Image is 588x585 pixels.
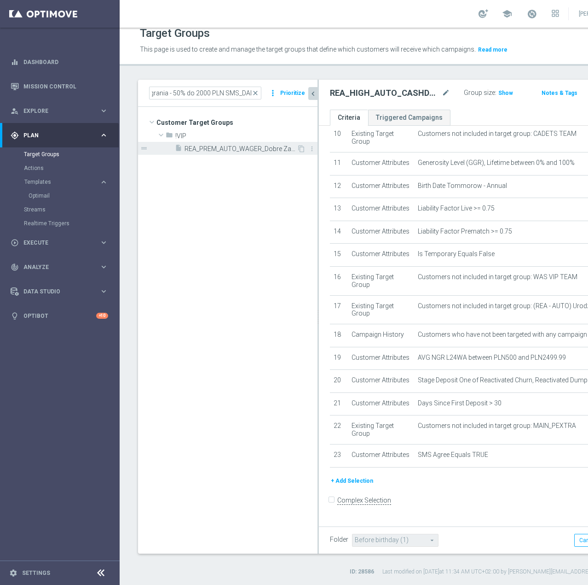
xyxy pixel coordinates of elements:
a: Optibot [23,304,96,328]
label: Complex Selection [337,496,391,505]
i: settings [9,569,17,577]
td: Existing Target Group [348,295,414,324]
i: folder [166,131,173,142]
td: Customer Attributes [348,392,414,415]
div: Optimail [29,189,119,203]
label: Folder [330,536,348,544]
span: Templates [24,179,90,185]
a: Mission Control [23,74,108,99]
button: Read more [477,45,508,55]
td: 23 [330,445,348,468]
span: Explore [23,108,99,114]
a: Optimail [29,192,96,199]
td: 13 [330,198,348,221]
span: SMS Agree Equals TRUE [418,451,488,459]
button: Prioritize [279,87,306,99]
div: Templates [24,175,119,203]
span: Generosity Level (GGR), Lifetime between 0% and 100% [418,159,575,167]
span: AVG NGR L24WA between PLN500 and PLN2499.99 [418,354,566,362]
td: Customer Attributes [348,175,414,198]
i: play_circle_outline [11,239,19,247]
button: gps_fixed Plan keyboard_arrow_right [10,132,109,139]
span: Show [498,90,513,96]
div: +10 [96,313,108,319]
button: + Add Selection [330,476,374,486]
div: Actions [24,161,119,175]
a: Streams [24,206,96,213]
label: Group size [464,89,495,97]
td: Customer Attributes [348,221,414,244]
span: Plan [23,133,99,138]
a: Triggered Campaigns [368,110,450,126]
div: Mission Control [10,83,109,90]
i: equalizer [11,58,19,66]
div: Explore [11,107,99,115]
i: mode_edit [442,88,450,99]
td: Customer Attributes [348,347,414,370]
h2: REA_HIGH_AUTO_CASHDROP_Urodziny 100 PLN SMS_DAILY [330,88,440,99]
td: 19 [330,347,348,370]
i: gps_fixed [11,131,19,140]
span: This page is used to create and manage the target groups that define which customers will receive... [140,46,476,53]
span: Data Studio [23,289,99,294]
a: Dashboard [23,50,108,74]
div: Streams [24,203,119,216]
div: Target Groups [24,147,119,161]
td: 11 [330,152,348,175]
td: Existing Target Group [348,266,414,295]
span: Days Since First Deposit > 30 [418,399,502,407]
span: Customer Target Groups [156,116,317,129]
td: 14 [330,221,348,244]
div: equalizer Dashboard [10,58,109,66]
td: Existing Target Group [348,415,414,445]
i: keyboard_arrow_right [99,238,108,247]
span: close [252,89,259,97]
td: 21 [330,392,348,415]
span: Liability Factor Live >= 0.75 [418,205,495,212]
td: 17 [330,295,348,324]
div: Optibot [11,304,108,328]
span: Execute [23,240,99,246]
div: Analyze [11,263,99,271]
i: more_vert [268,87,277,99]
span: Customers not included in target group: MAIN_PEXTRA [418,422,576,430]
span: Customers not included in target group: WAS VIP TEAM [418,273,577,281]
span: REA_PREM_AUTO_WAGER_Dobre Zagrania - 50% do 2000 PLN SMS_DAILY [184,145,297,153]
i: Duplicate Target group [298,145,305,152]
a: Criteria [330,110,368,126]
span: Analyze [23,264,99,270]
td: 16 [330,266,348,295]
button: person_search Explore keyboard_arrow_right [10,107,109,115]
button: track_changes Analyze keyboard_arrow_right [10,263,109,271]
td: Customer Attributes [348,370,414,393]
a: Actions [24,164,96,172]
span: Customers not included in target group: CADETS TEAM [418,130,576,138]
i: keyboard_arrow_right [99,178,108,187]
i: keyboard_arrow_right [99,106,108,115]
td: 18 [330,324,348,347]
div: Mission Control [11,74,108,99]
td: Campaign History [348,324,414,347]
i: more_vert [308,145,316,152]
button: lightbulb Optibot +10 [10,312,109,320]
button: Notes & Tags [541,88,578,98]
div: Execute [11,239,99,247]
div: Templates [24,179,99,185]
div: Plan [11,131,99,140]
td: 12 [330,175,348,198]
button: chevron_left [308,87,317,100]
td: 22 [330,415,348,445]
button: play_circle_outline Execute keyboard_arrow_right [10,239,109,246]
span: !VIP [175,132,317,140]
i: keyboard_arrow_right [99,263,108,271]
i: person_search [11,107,19,115]
a: Realtime Triggers [24,220,96,227]
td: Customer Attributes [348,244,414,267]
span: Birth Date Tommorow - Annual [418,182,507,190]
button: Templates keyboard_arrow_right [24,178,109,186]
div: Data Studio [11,287,99,296]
